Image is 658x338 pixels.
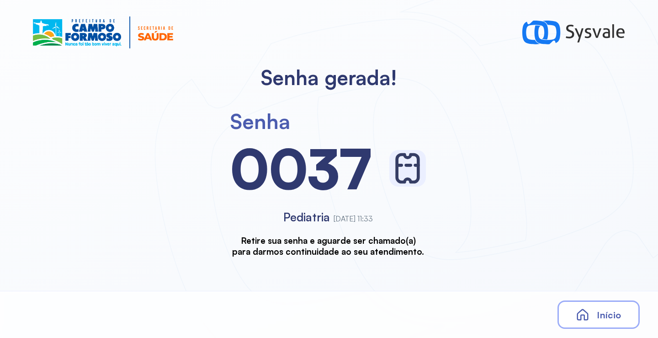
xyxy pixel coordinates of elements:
[33,16,173,48] img: Logotipo do estabelecimento
[522,16,625,48] img: logo-sysvale.svg
[334,214,373,223] span: [DATE] 11:33
[261,65,397,90] h2: Senha gerada!
[230,108,290,134] div: Senha
[232,235,424,257] h3: Retire sua senha e aguarde ser chamado(a) para darmos continuidade ao seu atendimento.
[597,309,621,321] span: Início
[230,134,371,203] div: 0037
[283,210,330,224] span: Pediatria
